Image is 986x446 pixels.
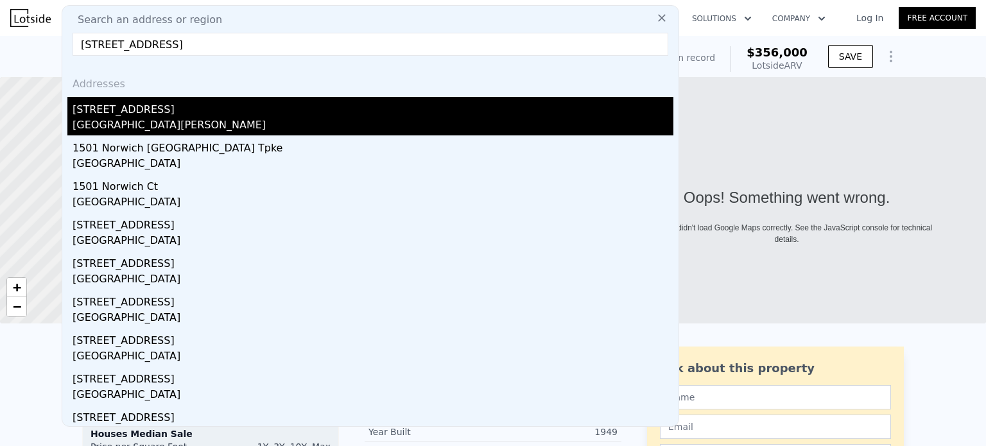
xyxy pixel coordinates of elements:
[747,59,808,72] div: Lotside ARV
[73,348,673,366] div: [GEOGRAPHIC_DATA]
[13,298,21,314] span: −
[762,7,836,30] button: Company
[73,174,673,194] div: 1501 Norwich Ct
[73,387,673,405] div: [GEOGRAPHIC_DATA]
[73,233,673,251] div: [GEOGRAPHIC_DATA]
[73,97,673,117] div: [STREET_ADDRESS]
[67,12,222,28] span: Search an address or region
[73,271,673,289] div: [GEOGRAPHIC_DATA]
[682,7,762,30] button: Solutions
[660,415,891,439] input: Email
[747,46,808,59] span: $356,000
[73,289,673,310] div: [STREET_ADDRESS]
[878,44,904,69] button: Show Options
[660,385,891,409] input: Name
[7,278,26,297] a: Zoom in
[73,251,673,271] div: [STREET_ADDRESS]
[13,279,21,295] span: +
[73,194,673,212] div: [GEOGRAPHIC_DATA]
[73,425,673,443] div: [GEOGRAPHIC_DATA]
[91,427,331,440] div: Houses Median Sale
[10,9,51,27] img: Lotside
[368,425,493,438] div: Year Built
[828,45,873,68] button: SAVE
[73,366,673,387] div: [STREET_ADDRESS]
[73,310,673,328] div: [GEOGRAPHIC_DATA]
[73,156,673,174] div: [GEOGRAPHIC_DATA]
[73,212,673,233] div: [STREET_ADDRESS]
[7,297,26,316] a: Zoom out
[67,66,673,97] div: Addresses
[899,7,976,29] a: Free Account
[493,425,618,438] div: 1949
[660,359,891,377] div: Ask about this property
[73,405,673,425] div: [STREET_ADDRESS]
[73,135,673,156] div: 1501 Norwich [GEOGRAPHIC_DATA] Tpke
[73,33,668,56] input: Enter an address, city, region, neighborhood or zip code
[73,117,673,135] div: [GEOGRAPHIC_DATA][PERSON_NAME]
[73,328,673,348] div: [STREET_ADDRESS]
[630,222,943,245] div: This page didn't load Google Maps correctly. See the JavaScript console for technical details.
[841,12,899,24] a: Log In
[630,186,943,209] div: Oops! Something went wrong.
